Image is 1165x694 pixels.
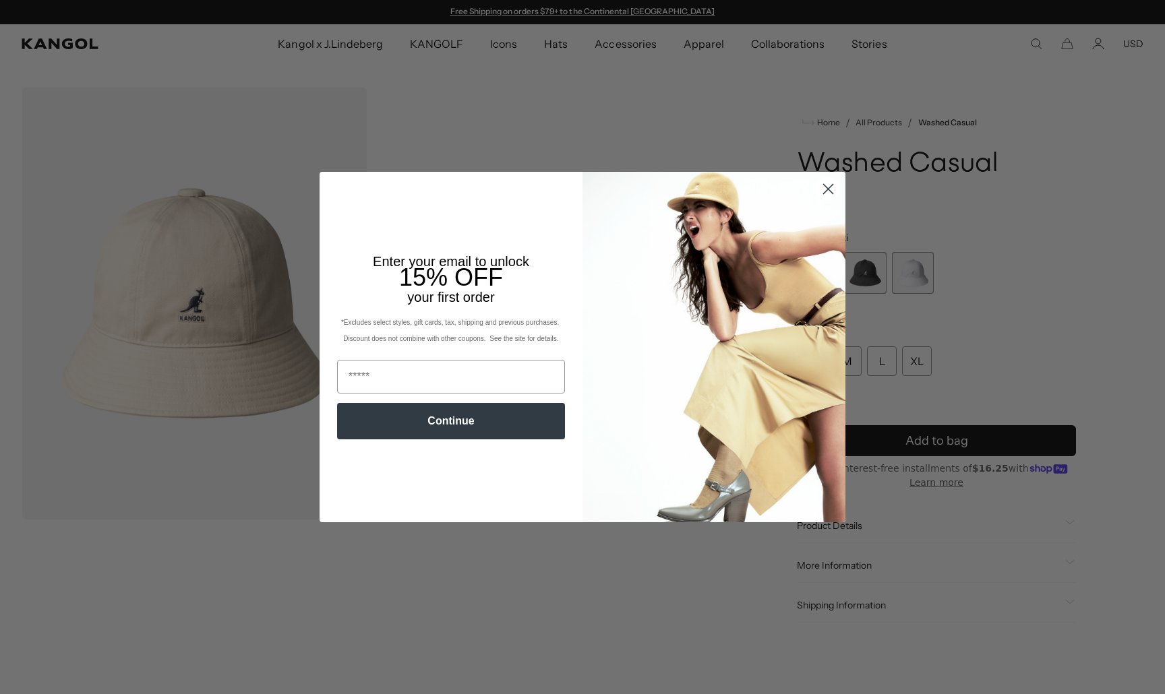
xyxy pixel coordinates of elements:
[337,403,565,439] button: Continue
[337,360,565,393] input: Email
[373,254,529,269] span: Enter your email to unlock
[399,263,503,291] span: 15% OFF
[582,172,845,522] img: 93be19ad-e773-4382-80b9-c9d740c9197f.jpeg
[341,319,561,342] span: *Excludes select styles, gift cards, tax, shipping and previous purchases. Discount does not comb...
[407,290,494,305] span: your first order
[816,177,840,201] button: Close dialog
